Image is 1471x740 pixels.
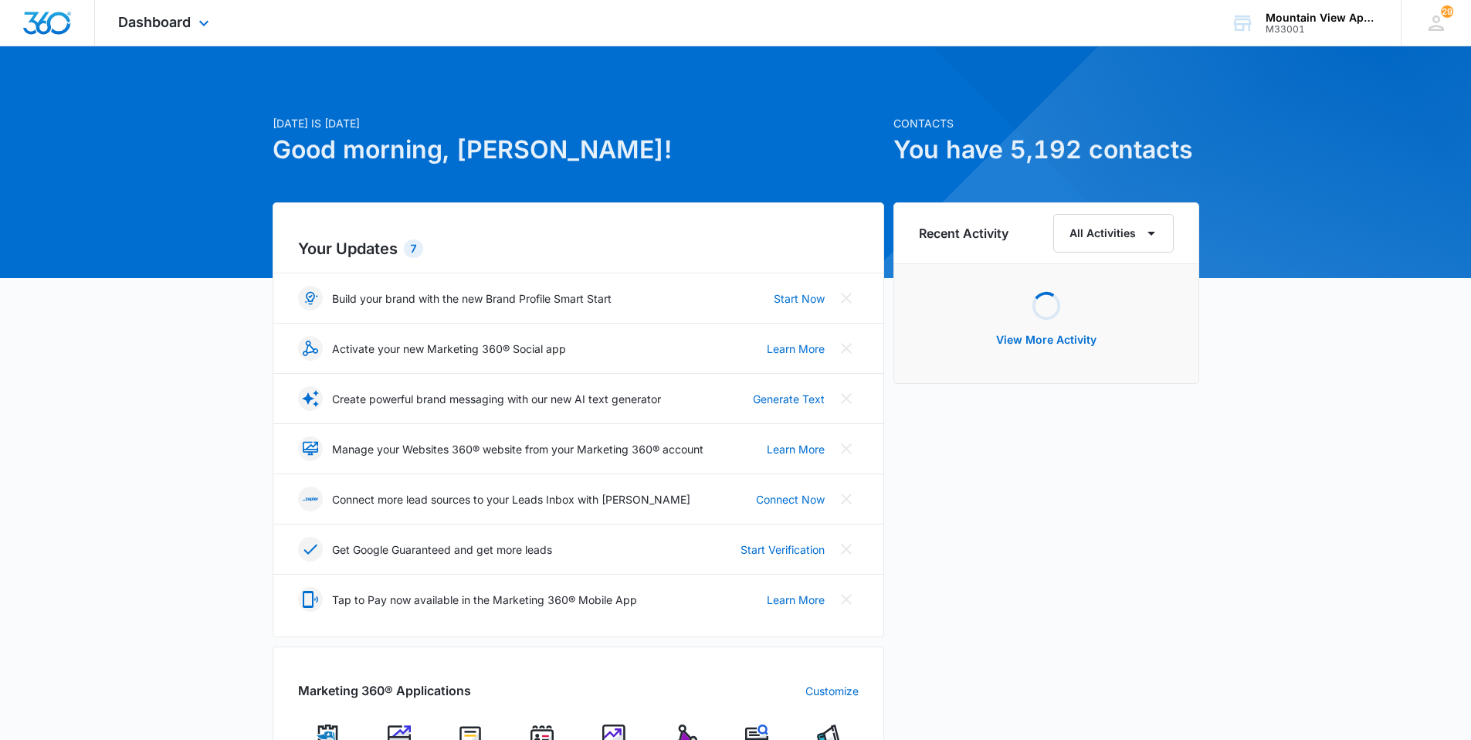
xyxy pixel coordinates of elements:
[1266,12,1378,24] div: account name
[919,224,1008,243] h6: Recent Activity
[273,115,884,131] p: [DATE] is [DATE]
[332,441,703,457] p: Manage your Websites 360® website from your Marketing 360® account
[834,286,859,311] button: Close
[332,541,552,558] p: Get Google Guaranteed and get more leads
[834,537,859,562] button: Close
[767,341,825,357] a: Learn More
[767,592,825,608] a: Learn More
[1053,214,1174,253] button: All Activities
[753,391,825,407] a: Generate Text
[834,587,859,612] button: Close
[981,321,1112,358] button: View More Activity
[298,237,859,260] h2: Your Updates
[893,131,1199,168] h1: You have 5,192 contacts
[298,681,471,700] h2: Marketing 360® Applications
[332,391,661,407] p: Create powerful brand messaging with our new AI text generator
[805,683,859,699] a: Customize
[893,115,1199,131] p: Contacts
[118,14,191,30] span: Dashboard
[834,487,859,511] button: Close
[332,290,612,307] p: Build your brand with the new Brand Profile Smart Start
[767,441,825,457] a: Learn More
[332,592,637,608] p: Tap to Pay now available in the Marketing 360® Mobile App
[756,491,825,507] a: Connect Now
[741,541,825,558] a: Start Verification
[332,341,566,357] p: Activate your new Marketing 360® Social app
[1441,5,1453,18] div: notifications count
[834,336,859,361] button: Close
[834,386,859,411] button: Close
[1266,24,1378,35] div: account id
[404,239,423,258] div: 7
[332,491,690,507] p: Connect more lead sources to your Leads Inbox with [PERSON_NAME]
[774,290,825,307] a: Start Now
[1441,5,1453,18] span: 29
[273,131,884,168] h1: Good morning, [PERSON_NAME]!
[834,436,859,461] button: Close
